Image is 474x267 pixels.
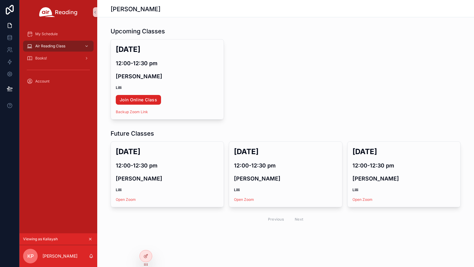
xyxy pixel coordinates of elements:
[23,237,58,242] span: Viewing as Kaliayah
[116,147,219,157] h2: [DATE]
[23,53,94,64] a: Books!
[111,27,165,35] h1: Upcoming Classes
[116,59,219,67] h4: 12:00-12:30 pm
[116,110,148,114] a: Backup Zoom Link
[116,44,219,54] h2: [DATE]
[27,252,34,260] span: KP
[116,174,219,183] h4: [PERSON_NAME]
[111,129,154,138] h1: Future Classes
[23,76,94,87] a: Account
[39,7,77,17] img: App logo
[116,85,122,90] strong: Lilli
[35,56,47,61] span: Books!
[116,72,219,80] h4: [PERSON_NAME]
[35,79,50,84] span: Account
[234,197,254,202] a: Open Zoom
[19,24,97,95] div: scrollable content
[23,41,94,52] a: Air Reading Class
[23,29,94,39] a: My Schedule
[234,174,337,183] h4: [PERSON_NAME]
[116,161,219,170] h4: 12:00-12:30 pm
[35,32,58,36] span: My Schedule
[234,188,240,192] strong: Lilli
[352,188,358,192] strong: Lilli
[116,197,136,202] a: Open Zoom
[352,147,455,157] h2: [DATE]
[111,5,160,13] h1: [PERSON_NAME]
[234,147,337,157] h2: [DATE]
[352,161,455,170] h4: 12:00-12:30 pm
[352,174,455,183] h4: [PERSON_NAME]
[352,197,373,202] a: Open Zoom
[116,95,161,105] a: Join Online Class
[35,44,65,49] span: Air Reading Class
[234,161,337,170] h4: 12:00-12:30 pm
[116,188,122,192] strong: Lilli
[43,253,77,259] p: [PERSON_NAME]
